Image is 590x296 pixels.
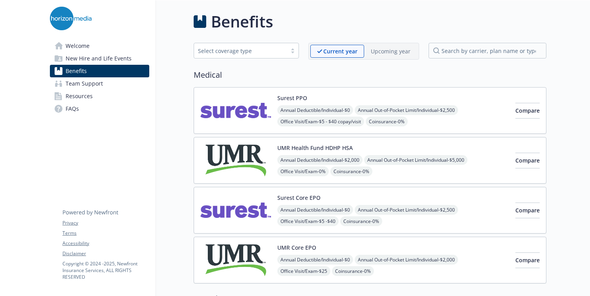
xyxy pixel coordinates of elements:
button: UMR Core EPO [277,243,316,252]
span: Compare [515,206,540,214]
a: Team Support [50,77,149,90]
button: Compare [515,153,540,168]
span: Resources [66,90,93,102]
span: Office Visit/Exam - $25 [277,266,330,276]
button: Compare [515,103,540,119]
span: Annual Out-of-Pocket Limit/Individual - $2,500 [355,205,458,215]
a: Benefits [50,65,149,77]
span: FAQs [66,102,79,115]
a: Welcome [50,40,149,52]
span: Annual Deductible/Individual - $0 [277,105,353,115]
span: Annual Deductible/Individual - $2,000 [277,155,363,165]
img: Surest carrier logo [200,94,271,127]
div: Select coverage type [198,47,283,55]
img: UMR carrier logo [200,243,271,277]
button: Compare [515,203,540,218]
span: Annual Deductible/Individual - $0 [277,205,353,215]
span: Office Visit/Exam - $5 -$40 [277,216,339,226]
img: Surest carrier logo [200,194,271,227]
span: Coinsurance - 0% [332,266,374,276]
span: Annual Out-of-Pocket Limit/Individual - $2,000 [355,255,458,265]
input: search by carrier, plan name or type [429,43,546,58]
h1: Benefits [211,10,273,33]
span: Welcome [66,40,90,52]
img: UMR carrier logo [200,144,271,177]
span: Annual Out-of-Pocket Limit/Individual - $2,500 [355,105,458,115]
span: Team Support [66,77,103,90]
button: Surest PPO [277,94,307,102]
span: Annual Deductible/Individual - $0 [277,255,353,265]
a: Disclaimer [62,250,149,257]
a: Privacy [62,219,149,227]
span: Office Visit/Exam - 0% [277,166,329,176]
span: New Hire and Life Events [66,52,132,65]
p: Copyright © 2024 - 2025 , Newfront Insurance Services, ALL RIGHTS RESERVED [62,260,149,280]
button: Surest Core EPO [277,194,321,202]
span: Coinsurance - 0% [330,166,372,176]
a: Resources [50,90,149,102]
h2: Medical [194,69,546,81]
a: Terms [62,230,149,237]
span: Benefits [66,65,87,77]
a: Accessibility [62,240,149,247]
span: Compare [515,107,540,114]
a: FAQs [50,102,149,115]
a: New Hire and Life Events [50,52,149,65]
span: Coinsurance - 0% [366,117,408,126]
span: Office Visit/Exam - $5 - $40 copay/visit [277,117,364,126]
span: Compare [515,256,540,264]
span: Compare [515,157,540,164]
button: UMR Health Fund HDHP HSA [277,144,353,152]
p: Current year [323,47,357,55]
p: Upcoming year [371,47,410,55]
span: Coinsurance - 0% [340,216,382,226]
span: Annual Out-of-Pocket Limit/Individual - $5,000 [364,155,467,165]
button: Compare [515,252,540,268]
